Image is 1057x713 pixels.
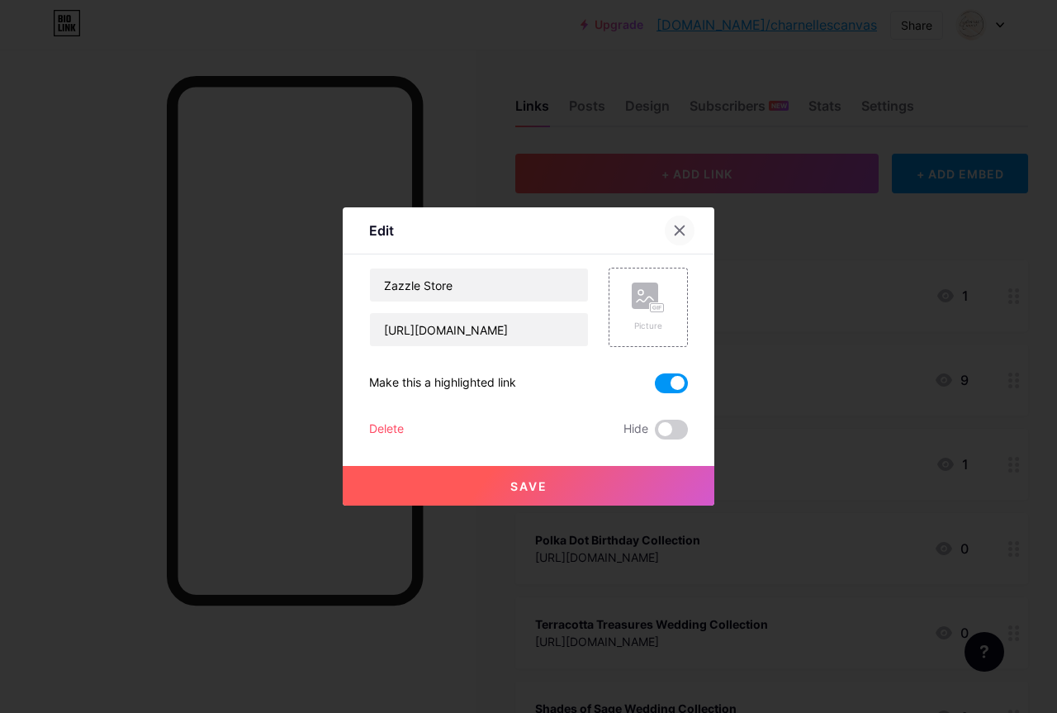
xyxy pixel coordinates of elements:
[370,313,588,346] input: URL
[369,420,404,440] div: Delete
[510,479,547,493] span: Save
[623,420,648,440] span: Hide
[369,373,516,393] div: Make this a highlighted link
[632,320,665,332] div: Picture
[370,269,588,302] input: Title
[343,466,714,506] button: Save
[369,221,394,240] div: Edit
